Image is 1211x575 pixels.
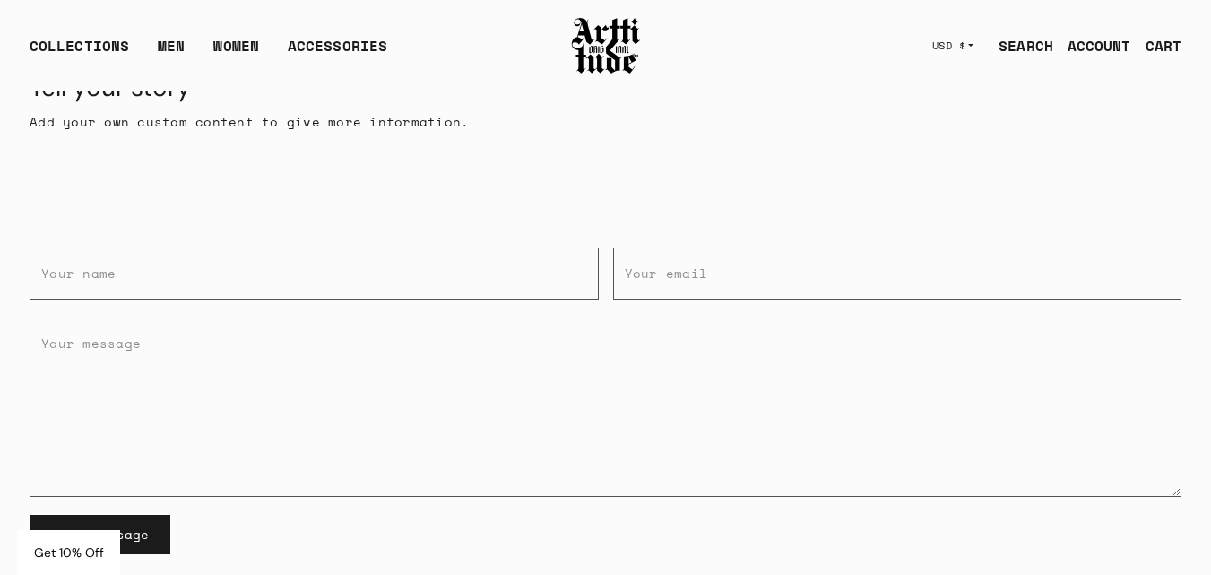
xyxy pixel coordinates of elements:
[18,530,120,575] div: Get 10% Off
[921,26,985,65] button: USD $
[984,28,1053,64] a: SEARCH
[30,35,129,71] div: COLLECTIONS
[15,35,402,71] ul: Main navigation
[932,39,966,53] span: USD $
[30,72,1181,104] div: Tell your story
[30,515,170,554] button: Send message
[158,35,185,71] a: MEN
[30,248,599,300] input: Your name
[213,35,259,71] a: WOMEN
[30,111,1181,132] p: Add your own custom content to give more information.
[288,35,387,71] div: ACCESSORIES
[613,248,1182,300] input: Your email
[1053,28,1131,64] a: ACCOUNT
[34,545,104,561] span: Get 10% Off
[1131,28,1181,64] a: Open cart
[30,318,1181,497] textarea: Your message
[1146,35,1181,57] div: CART
[570,15,642,76] img: Arttitude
